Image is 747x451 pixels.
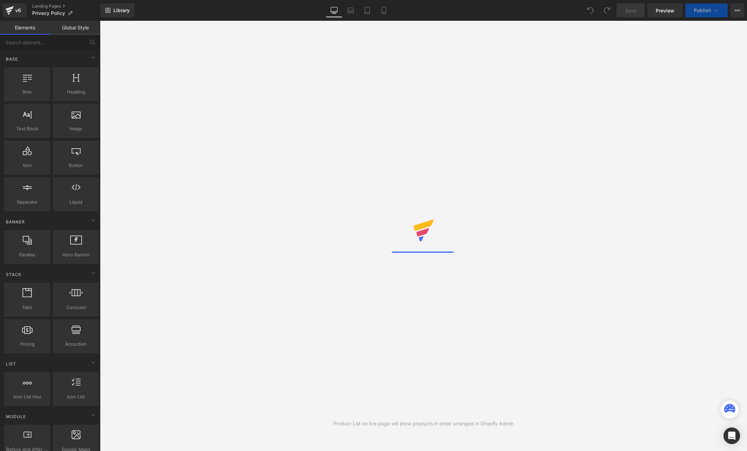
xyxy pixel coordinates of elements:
[6,393,48,400] span: Icon List Hoz
[55,125,97,132] span: Image
[625,7,636,14] span: Save
[359,3,376,17] a: Tablet
[55,304,97,311] span: Carousel
[6,341,48,348] span: Pricing
[3,3,27,17] a: v6
[50,21,100,35] a: Global Style
[55,251,97,258] span: Hero Banner
[55,88,97,96] span: Heading
[723,427,740,444] div: Open Intercom Messenger
[14,6,22,15] div: v6
[5,361,17,367] span: List
[6,125,48,132] span: Text Block
[32,3,100,9] a: Landing Pages
[730,3,744,17] button: More
[656,7,674,14] span: Preview
[694,8,711,13] span: Publish
[32,10,65,16] span: Privacy Policy
[55,393,97,400] span: Icon List
[6,304,48,311] span: Tabs
[600,3,614,17] button: Redo
[5,271,22,278] span: Stack
[55,198,97,206] span: Liquid
[685,3,728,17] button: Publish
[376,3,392,17] a: Mobile
[326,3,342,17] a: Desktop
[5,56,19,62] span: Base
[647,3,683,17] a: Preview
[583,3,597,17] button: Undo
[113,7,130,14] span: Library
[6,251,48,258] span: Parallax
[5,219,26,225] span: Banner
[6,88,48,96] span: Row
[6,162,48,169] span: Icon
[55,162,97,169] span: Button
[333,420,514,427] div: Product List on live page will show products in order arranged in Shopify Admin
[100,3,135,17] a: New Library
[342,3,359,17] a: Laptop
[5,413,27,420] span: Module
[55,341,97,348] span: Accordion
[6,198,48,206] span: Separator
